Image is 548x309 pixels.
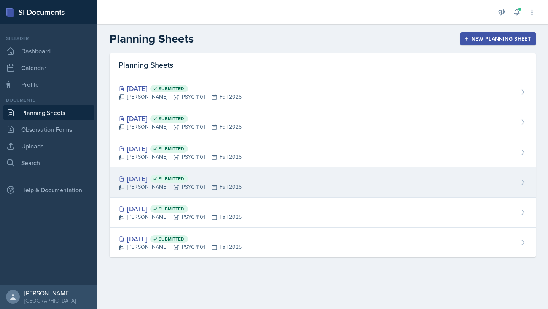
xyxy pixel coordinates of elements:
[119,113,242,124] div: [DATE]
[3,77,94,92] a: Profile
[24,297,76,304] div: [GEOGRAPHIC_DATA]
[119,93,242,101] div: [PERSON_NAME] PSYC 1101 Fall 2025
[3,97,94,104] div: Documents
[119,153,242,161] div: [PERSON_NAME] PSYC 1101 Fall 2025
[119,213,242,221] div: [PERSON_NAME] PSYC 1101 Fall 2025
[110,77,536,107] a: [DATE] Submitted [PERSON_NAME]PSYC 1101Fall 2025
[159,206,184,212] span: Submitted
[110,32,194,46] h2: Planning Sheets
[119,123,242,131] div: [PERSON_NAME] PSYC 1101 Fall 2025
[110,167,536,198] a: [DATE] Submitted [PERSON_NAME]PSYC 1101Fall 2025
[3,35,94,42] div: Si leader
[119,174,242,184] div: [DATE]
[110,53,536,77] div: Planning Sheets
[159,236,184,242] span: Submitted
[3,43,94,59] a: Dashboard
[3,182,94,198] div: Help & Documentation
[460,32,536,45] button: New Planning Sheet
[3,105,94,120] a: Planning Sheets
[3,60,94,75] a: Calendar
[24,289,76,297] div: [PERSON_NAME]
[159,146,184,152] span: Submitted
[119,83,242,94] div: [DATE]
[110,228,536,257] a: [DATE] Submitted [PERSON_NAME]PSYC 1101Fall 2025
[110,198,536,228] a: [DATE] Submitted [PERSON_NAME]PSYC 1101Fall 2025
[465,36,531,42] div: New Planning Sheet
[159,176,184,182] span: Submitted
[119,204,242,214] div: [DATE]
[119,234,242,244] div: [DATE]
[110,137,536,167] a: [DATE] Submitted [PERSON_NAME]PSYC 1101Fall 2025
[119,143,242,154] div: [DATE]
[3,155,94,170] a: Search
[159,116,184,122] span: Submitted
[119,183,242,191] div: [PERSON_NAME] PSYC 1101 Fall 2025
[119,243,242,251] div: [PERSON_NAME] PSYC 1101 Fall 2025
[3,122,94,137] a: Observation Forms
[159,86,184,92] span: Submitted
[110,107,536,137] a: [DATE] Submitted [PERSON_NAME]PSYC 1101Fall 2025
[3,139,94,154] a: Uploads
